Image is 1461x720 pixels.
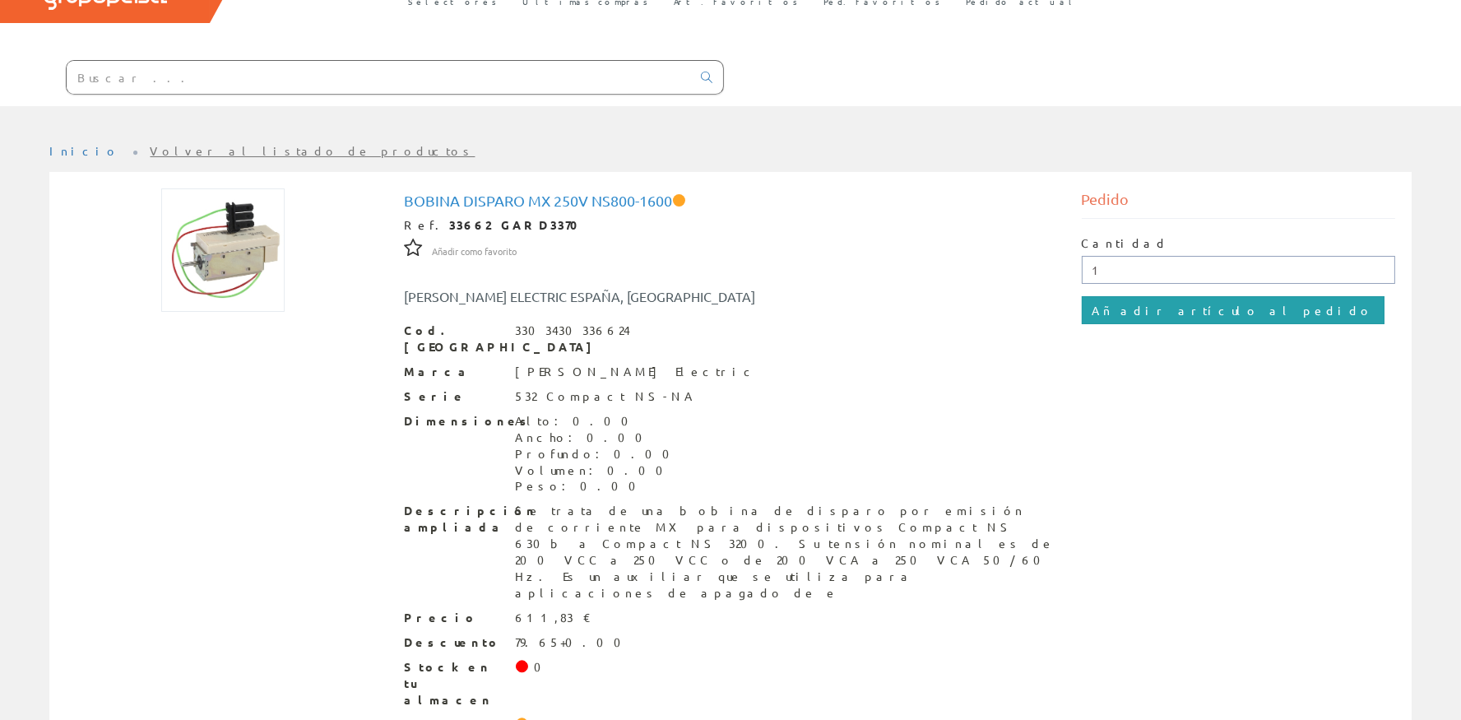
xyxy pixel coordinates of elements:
span: Serie [405,388,503,405]
div: Volumen: 0.00 [516,462,680,479]
div: Alto: 0.00 [516,413,680,430]
span: Cod. [GEOGRAPHIC_DATA] [405,323,503,355]
span: Stock en tu almacen [405,659,503,708]
div: Peso: 0.00 [516,478,680,495]
div: Pedido [1082,188,1396,219]
div: Profundo: 0.00 [516,446,680,462]
a: Volver al listado de productos [151,143,475,158]
a: Añadir como favorito [433,243,517,258]
a: Inicio [49,143,119,158]
div: [PERSON_NAME] ELECTRIC ESPAÑA, [GEOGRAPHIC_DATA] [392,287,787,306]
input: Buscar ... [67,61,691,94]
span: Descripción ampliada [405,503,503,536]
div: [PERSON_NAME] Electric [516,364,758,380]
div: Ancho: 0.00 [516,430,680,446]
input: Añadir artículo al pedido [1082,296,1384,324]
span: Precio [405,610,503,626]
span: Dimensiones [405,413,503,430]
h1: Bobina Disparo Mx 250v Ns800-1600 [405,193,1057,209]
label: Cantidad [1082,235,1169,252]
strong: 33662 GARD3370 [450,217,590,232]
div: Se trata de una bobina de disparo por emisión de corriente MX para dispositivos Compact NS 630b a... [516,503,1057,602]
span: Descuento [405,634,503,651]
div: Ref. [405,217,1057,234]
div: 79.65+0.00 [516,634,632,651]
div: 532 Compact NS-NA [516,388,697,405]
div: 0 [534,659,551,676]
div: 611,83 € [516,610,592,626]
div: 3303430336624 [516,323,631,339]
span: Marca [405,364,503,380]
span: Añadir como favorito [433,245,517,258]
img: Foto artículo Bobina Disparo Mx 250v Ns800-1600 (150x150) [161,188,285,312]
